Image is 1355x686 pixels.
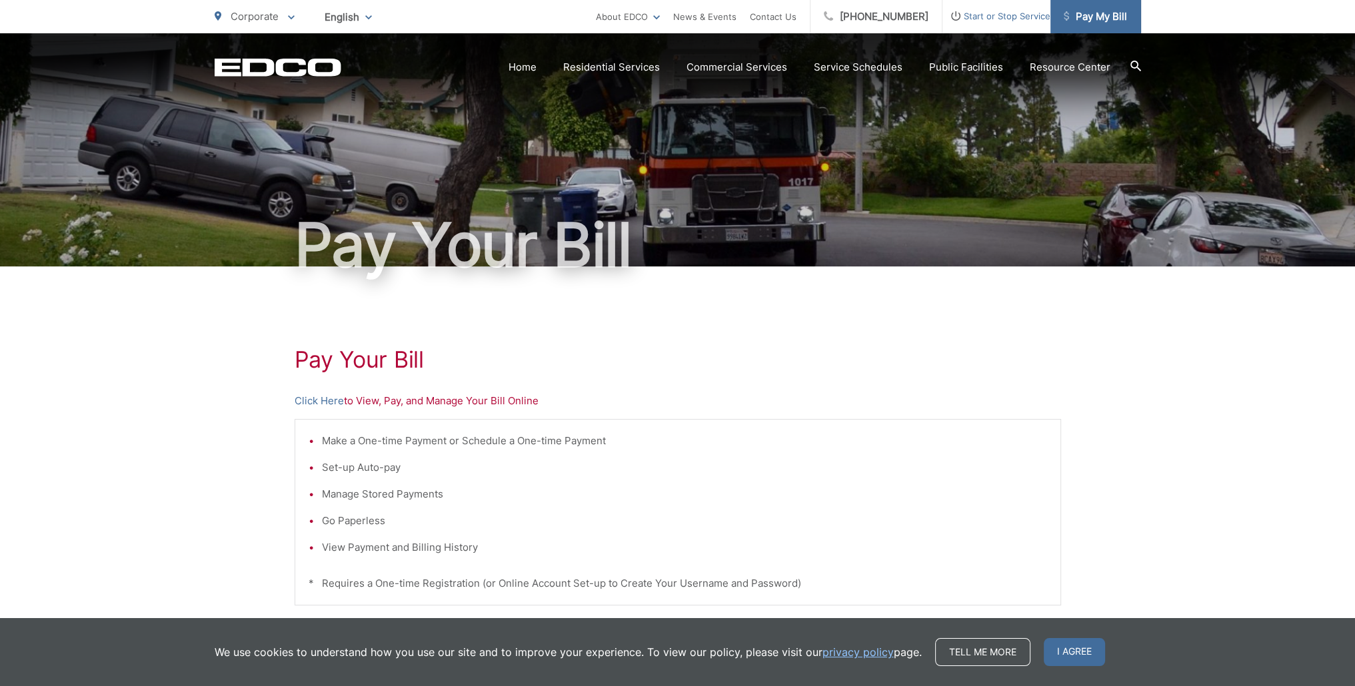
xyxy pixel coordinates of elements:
[673,9,736,25] a: News & Events
[1064,9,1127,25] span: Pay My Bill
[309,575,1047,591] p: * Requires a One-time Registration (or Online Account Set-up to Create Your Username and Password)
[1044,638,1105,666] span: I agree
[315,5,382,29] span: English
[814,59,902,75] a: Service Schedules
[322,486,1047,502] li: Manage Stored Payments
[295,346,1061,373] h1: Pay Your Bill
[322,433,1047,449] li: Make a One-time Payment or Schedule a One-time Payment
[935,638,1030,666] a: Tell me more
[509,59,537,75] a: Home
[322,460,1047,476] li: Set-up Auto-pay
[1030,59,1110,75] a: Resource Center
[596,9,660,25] a: About EDCO
[563,59,660,75] a: Residential Services
[295,393,1061,409] p: to View, Pay, and Manage Your Bill Online
[750,9,796,25] a: Contact Us
[686,59,787,75] a: Commercial Services
[929,59,1003,75] a: Public Facilities
[215,212,1141,278] h1: Pay Your Bill
[322,539,1047,555] li: View Payment and Billing History
[322,513,1047,529] li: Go Paperless
[215,644,922,660] p: We use cookies to understand how you use our site and to improve your experience. To view our pol...
[295,393,344,409] a: Click Here
[215,58,341,77] a: EDCD logo. Return to the homepage.
[822,644,894,660] a: privacy policy
[231,10,279,23] span: Corporate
